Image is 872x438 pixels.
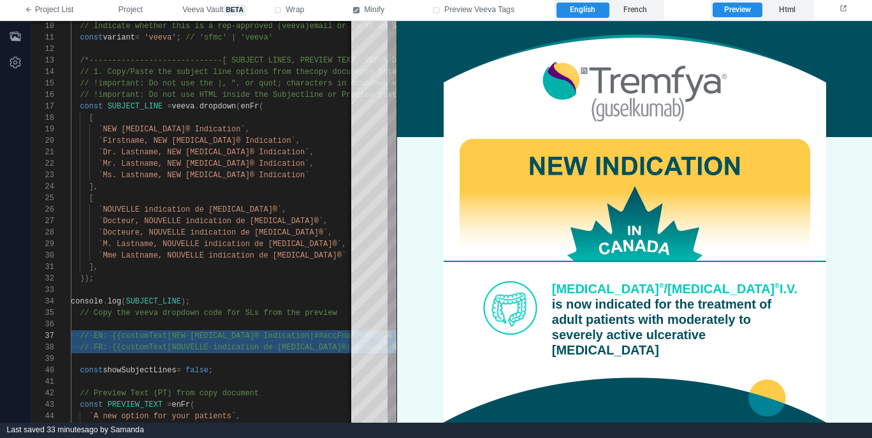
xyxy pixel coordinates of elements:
[31,227,54,238] div: 28
[108,297,122,306] span: log
[31,376,54,388] div: 41
[89,194,94,203] span: [
[364,4,384,16] span: Minify
[80,33,103,42] span: const
[98,125,245,134] span: `NEW [MEDICAL_DATA]® Indication`
[135,33,140,42] span: =
[286,4,304,16] span: Wrap
[31,135,54,147] div: 20
[236,102,240,111] span: (
[240,102,259,111] span: enFr
[31,261,54,273] div: 31
[103,297,107,306] span: .
[108,400,163,409] span: PREVIEW_TEXT
[80,79,309,88] span: // !important: Do not use the |, ", or quot; chara
[80,332,89,340] span: //
[108,102,163,111] span: SUBJECT_LINE
[305,91,497,99] span: line or Preview text. Use plain text only.
[245,125,250,134] span: ,
[31,273,54,284] div: 32
[144,33,176,42] span: 'veeva'
[177,33,181,42] span: ;
[208,366,213,375] span: ;
[103,33,134,42] span: variant
[323,217,328,226] span: ,
[31,204,54,215] div: 26
[80,400,103,409] span: const
[190,400,194,409] span: (
[31,411,54,422] div: 44
[167,400,171,409] span: =
[71,297,103,306] span: console
[171,400,190,409] span: enFr
[263,343,272,352] span: de
[80,68,309,77] span: // 1. Copy/Paste the subject line options from the
[282,205,286,214] span: ,
[342,240,346,249] span: ,
[94,343,108,352] span: FR:
[762,3,811,18] label: Html
[98,240,342,249] span: `M. Lastname, NOUVELLE indication de [MEDICAL_DATA]®`
[397,21,872,423] iframe: preview
[89,182,98,191] span: ],
[31,330,54,342] div: 37
[185,332,190,340] span: ·
[126,297,180,306] span: SUBJECT_LINE
[98,171,309,180] span: `Ms. Lastname, NEW [MEDICAL_DATA]® Indication`
[185,33,273,42] span: // 'sfmc' | 'veeva'
[80,22,309,31] span: // Indicate whether this is a rep-approved (veeva)
[31,147,54,158] div: 21
[103,366,176,375] span: showSubjectLines
[31,307,54,319] div: 35
[98,205,282,214] span: `NOUVELLE indication de [MEDICAL_DATA]®`
[263,332,374,340] span: Indication|##accFname##,
[31,43,54,55] div: 12
[31,112,54,124] div: 18
[31,78,54,89] div: 15
[31,55,54,66] div: 13
[309,68,534,77] span: copy documents into the array values below for EN
[309,148,314,157] span: ,
[80,389,259,398] span: // Preview Text (PT) from copy document
[31,101,54,112] div: 17
[213,343,259,352] span: indication
[31,342,54,353] div: 38
[80,56,309,65] span: /*-----------------------------[ SUBJECT LINES, PR
[89,263,98,272] span: ],
[194,102,199,111] span: .
[80,274,94,283] span: ));
[309,159,314,168] span: ,
[112,332,185,340] span: {{customText[NEW
[273,343,277,352] span: ·
[31,66,54,78] div: 14
[31,388,54,399] div: 42
[98,228,328,237] span: `Docteure, NOUVELLE indication de [MEDICAL_DATA]®`
[309,22,534,31] span: email or is it an SFMC email (0 or 1) as the inde
[185,366,208,375] span: false
[31,319,54,330] div: 36
[31,365,54,376] div: 40
[309,309,337,318] span: review
[89,113,94,122] span: [
[108,343,112,352] span: ·
[94,332,108,340] span: EN:
[98,159,309,168] span: `Mr. Lastname, NEW [MEDICAL_DATA]® Indication`
[296,136,300,145] span: ,
[31,170,54,181] div: 23
[31,193,54,204] div: 25
[171,102,194,111] span: veeva
[98,148,309,157] span: `Dr. Lastname, NEW [MEDICAL_DATA]® Indication`
[89,412,236,421] span: `A new option for your patients`
[108,332,112,340] span: ·
[224,4,246,16] span: beta
[713,3,762,18] label: Preview
[98,136,296,145] span: `Firstname, NEW [MEDICAL_DATA]® Indication`
[167,102,171,111] span: =
[181,297,190,306] span: );
[259,102,263,111] span: (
